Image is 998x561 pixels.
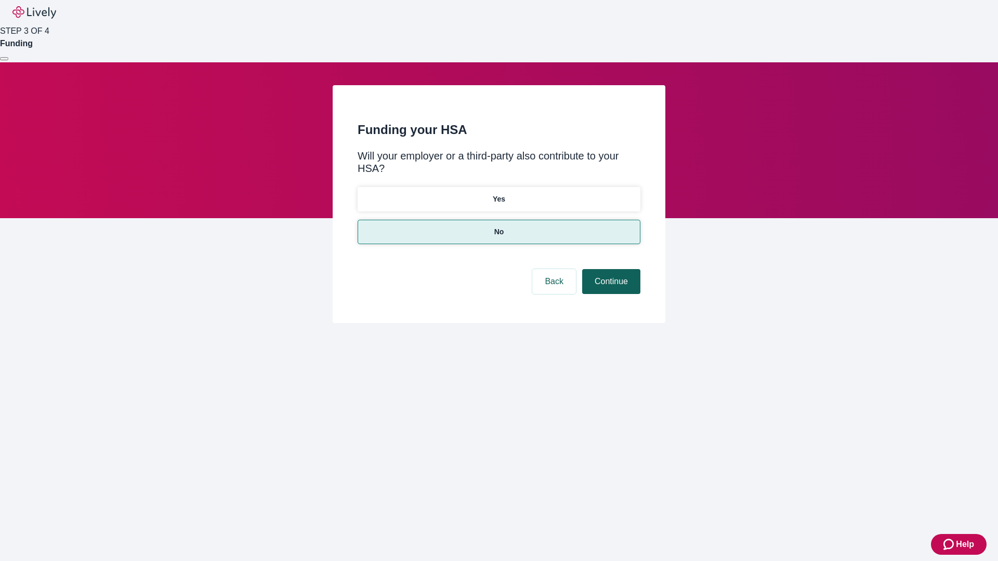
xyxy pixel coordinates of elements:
[931,534,987,555] button: Zendesk support iconHelp
[532,269,576,294] button: Back
[494,226,504,237] p: No
[943,538,956,551] svg: Zendesk support icon
[582,269,640,294] button: Continue
[358,220,640,244] button: No
[493,194,505,205] p: Yes
[12,6,56,19] img: Lively
[956,538,974,551] span: Help
[358,187,640,211] button: Yes
[358,121,640,139] h2: Funding your HSA
[358,150,640,175] div: Will your employer or a third-party also contribute to your HSA?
